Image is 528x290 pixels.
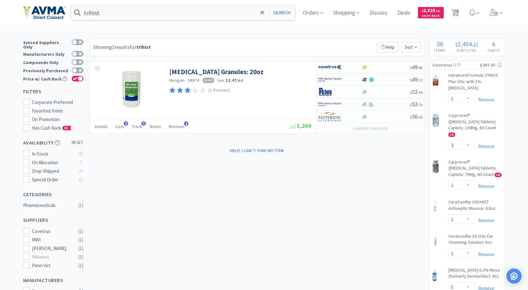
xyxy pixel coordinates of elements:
[410,76,422,83] span: 49
[433,268,437,281] img: 2142abddd5b24bde87a97e01da9e6274_370966.png
[410,102,412,107] span: $
[475,217,494,223] a: Remove
[32,253,71,261] div: Midwest
[410,88,422,95] span: 52
[32,228,71,235] div: Covetrus
[418,102,422,107] span: . 70
[169,77,185,83] a: Neogen
[115,124,124,129] span: Lists
[63,126,69,130] span: CB
[23,191,83,198] h5: Categories
[23,139,83,146] h5: Availability
[130,44,151,50] span: for
[23,277,83,284] h5: Manufacturers
[72,139,83,146] span: reset
[410,65,412,70] span: $
[188,77,199,83] span: 08874
[452,62,480,68] span: ( 17 )
[418,78,422,82] span: . 72
[433,200,438,213] img: fdce88c4f6db4860ac35304339aa06a3_418479.png
[450,47,483,53] h4: Subtotal
[23,216,83,224] h5: Suppliers
[495,173,501,177] span: CB
[492,40,495,48] span: 6
[32,99,83,106] div: Corporate Preferred
[184,121,188,126] span: 1
[23,68,68,73] div: Previously Purchased
[418,115,422,119] span: . 02
[23,202,75,209] div: Pharmaceuticals
[318,75,342,84] img: f6b2451649754179b5b4e0c70c3f7cb0_2.png
[410,63,422,71] span: 49
[433,61,452,68] span: Covetrus
[480,61,501,68] div: $507.67
[225,77,243,83] strong: $2.47 / oz
[269,5,295,20] button: Search
[433,74,439,86] img: 178ba1d8cd1843d3920f32823816c1bf_34505.png
[290,122,311,129] span: 1,260
[318,87,342,97] img: e1133ece90fa4a959c5ae41b0808c578_9.png
[78,262,83,269] div: ( 1 )
[93,43,151,51] div: Showing 1 results
[23,76,68,81] div: Price w/ Cash Back
[218,78,225,83] span: from
[32,107,83,115] div: Favorited Items
[318,100,342,109] img: f6b2451649754179b5b4e0c70c3f7cb0_2.png
[435,9,440,13] span: . 18
[23,59,68,65] div: Compounds Only
[23,39,68,49] div: Synced Suppliers Only
[208,87,230,94] p: (1 Reviews)
[23,6,66,19] img: e4e33dab9f054f5782a47901c742baa9_102.png
[401,42,421,53] span: Sort
[448,267,502,282] a: [MEDICAL_DATA] 0.2% Rinse (formerly Dermachlor): 4oz
[410,115,412,119] span: $
[448,159,502,180] a: Carprovet® ([MEDICAL_DATA] Tablets) Caplets: 75Mg, 60 Count CB
[410,90,412,95] span: $
[458,40,472,48] span: 2,454
[433,235,439,247] img: 36348b5a72a5487a8f3fa2978929037c_418443.png
[422,14,440,18] span: Cash Back
[78,228,83,235] div: ( 1 )
[448,233,502,248] a: CeraSoothe SA Otic Ear Cleansing Solution: 8oz
[32,159,74,166] div: On Allocation
[506,268,522,284] div: Open Intercom Messenger
[32,116,83,123] div: On Promotion
[433,160,439,173] img: 89e738a2f8294624b132a6920e07c494_693386.png
[475,143,494,149] a: Remove
[132,124,142,129] span: Track
[78,253,83,261] div: ( 1 )
[32,167,74,175] div: Drop Shipped
[473,41,478,48] span: 21
[395,10,413,16] a: Deals
[32,245,71,252] div: [PERSON_NAME]
[78,245,83,252] div: ( 1 )
[377,42,398,53] p: Help
[111,68,152,109] img: e739359b56b54f2b8eb8de7d7bfcb4bc_53410.jpeg
[418,65,422,70] span: . 46
[433,114,439,126] img: 3b9b20b6d6714189bbd94692ba2d9396_693378.png
[450,41,483,47] div: .
[475,97,494,103] a: Remove
[367,10,390,16] a: Discuss
[475,251,494,257] a: Remove
[141,121,146,126] span: 1
[150,124,161,129] span: Notes
[124,121,128,126] span: 1
[32,176,74,184] div: Special Order
[32,150,74,158] div: In Stock
[483,47,505,53] h4: Carts
[215,77,216,83] span: ·
[32,236,71,244] div: MWI
[78,202,83,209] div: ( 1 )
[449,133,455,137] span: CB
[448,113,502,140] a: Carprovet® ([MEDICAL_DATA] Tablets) Caplets: 100Mg, 60 Count CB
[78,236,83,244] div: ( 1 )
[349,124,391,133] button: +1more supplier
[410,113,422,120] span: 56
[136,44,151,50] strong: trihist
[318,112,342,121] img: f5e969b455434c6296c6d81ef179fa71_3.png
[169,124,185,129] span: Reviews
[475,183,494,189] a: Remove
[200,77,202,83] span: ·
[410,100,422,108] span: 53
